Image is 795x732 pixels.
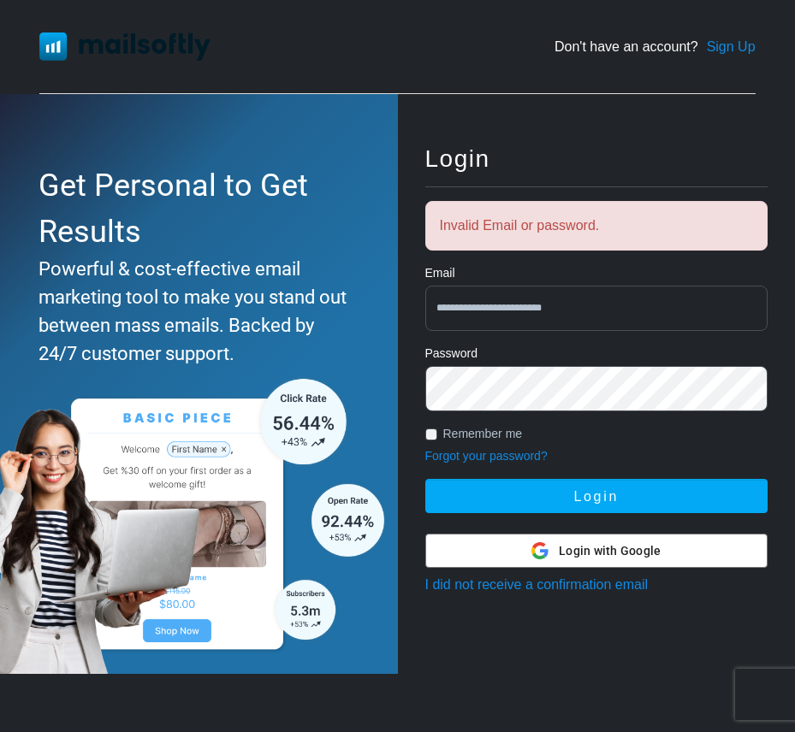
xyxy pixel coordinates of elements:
label: Email [425,264,455,282]
label: Password [425,345,478,363]
div: Powerful & cost-effective email marketing tool to make you stand out between mass emails. Backed ... [39,255,350,368]
button: Login with Google [425,534,768,568]
label: Remember me [443,425,523,443]
a: Forgot your password? [425,449,548,463]
img: Mailsoftly [39,32,211,60]
a: I did not receive a confirmation email [425,577,649,592]
span: Login [425,145,490,172]
div: Get Personal to Get Results [39,162,350,255]
div: Invalid Email or password. [425,201,768,251]
div: Don't have an account? [555,37,756,57]
span: Login with Google [559,542,661,560]
a: Sign Up [707,37,756,57]
button: Login [425,479,768,513]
